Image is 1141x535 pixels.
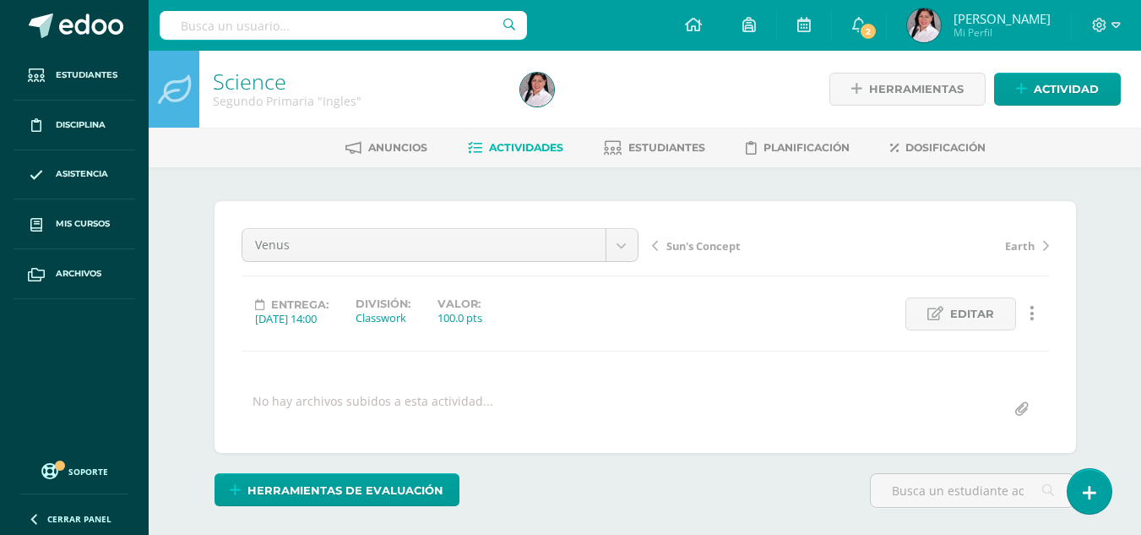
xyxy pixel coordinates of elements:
[905,141,986,154] span: Dosificación
[954,25,1051,40] span: Mi Perfil
[56,217,110,231] span: Mis cursos
[850,237,1049,254] a: Earth
[604,134,705,161] a: Estudiantes
[1005,238,1035,254] span: Earth
[994,73,1121,106] a: Actividad
[829,73,986,106] a: Herramientas
[468,134,563,161] a: Actividades
[890,134,986,161] a: Dosificación
[247,475,443,506] span: Herramientas de evaluación
[950,298,994,330] span: Editar
[746,134,850,161] a: Planificación
[14,51,135,101] a: Estudiantes
[437,310,482,325] div: 100.0 pts
[14,199,135,249] a: Mis cursos
[652,237,850,254] a: Sun's Concept
[160,11,527,40] input: Busca un usuario...
[271,298,329,311] span: Entrega:
[368,141,427,154] span: Anuncios
[356,298,410,310] label: División:
[763,141,850,154] span: Planificación
[56,167,108,181] span: Asistencia
[242,229,638,261] a: Venus
[56,118,106,132] span: Disciplina
[437,298,482,310] label: Valor:
[666,238,741,254] span: Sun's Concept
[14,249,135,299] a: Archivos
[869,74,964,105] span: Herramientas
[47,513,111,525] span: Cerrar panel
[907,8,941,42] img: 8913a5ad6e113651d596bf9bf807ce8d.png
[68,466,108,478] span: Soporte
[859,22,877,41] span: 2
[213,67,286,96] a: Science
[520,73,554,106] img: 8913a5ad6e113651d596bf9bf807ce8d.png
[1034,74,1099,105] span: Actividad
[215,473,459,506] a: Herramientas de evaluación
[14,150,135,200] a: Asistencia
[213,93,500,109] div: Segundo Primaria 'Ingles'
[871,474,1074,507] input: Busca un estudiante aquí...
[253,393,493,426] div: No hay archivos subidos a esta actividad...
[628,141,705,154] span: Estudiantes
[255,229,593,261] span: Venus
[255,311,329,326] div: [DATE] 14:00
[20,459,128,482] a: Soporte
[356,310,410,325] div: Classwork
[56,68,117,82] span: Estudiantes
[954,10,1051,27] span: [PERSON_NAME]
[489,141,563,154] span: Actividades
[345,134,427,161] a: Anuncios
[14,101,135,150] a: Disciplina
[56,267,101,281] span: Archivos
[213,69,500,93] h1: Science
